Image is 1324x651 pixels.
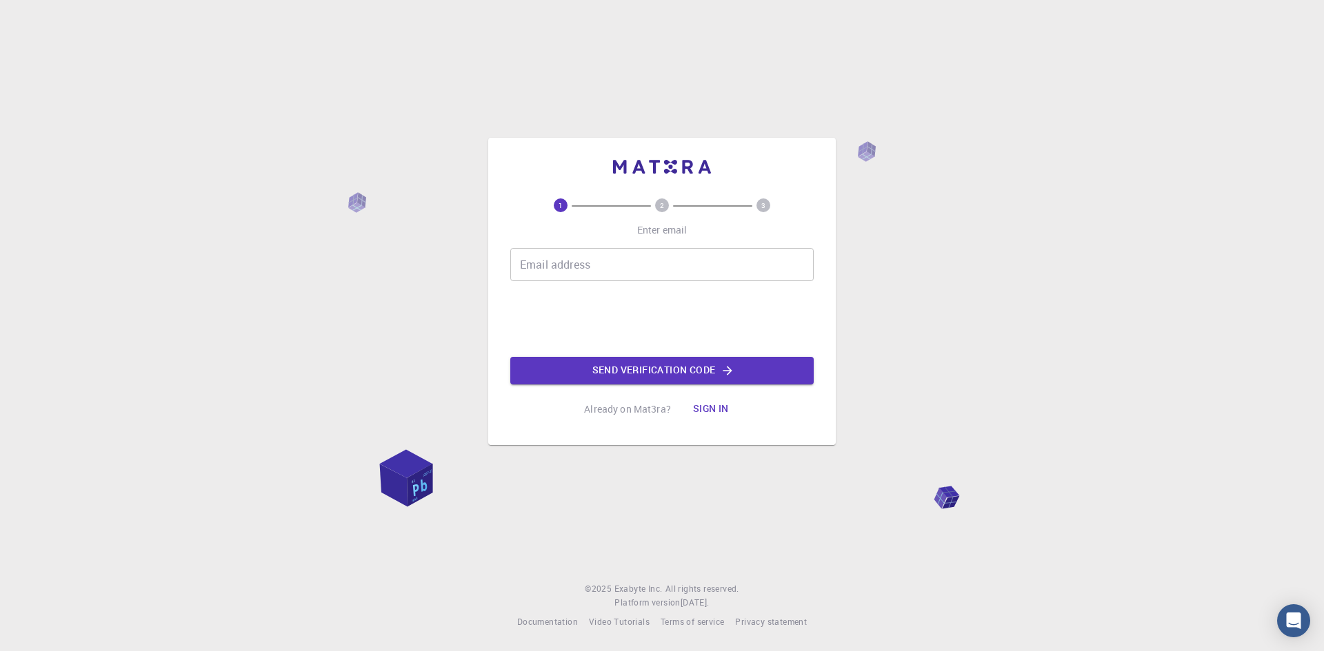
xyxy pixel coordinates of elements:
[614,596,680,610] span: Platform version
[637,223,688,237] p: Enter email
[681,596,710,610] a: [DATE].
[660,200,664,210] text: 2
[1277,604,1310,637] div: Open Intercom Messenger
[584,402,671,416] p: Already on Mat3ra?
[559,200,563,210] text: 1
[665,582,739,596] span: All rights reserved.
[589,615,650,629] a: Video Tutorials
[517,616,578,627] span: Documentation
[614,582,663,596] a: Exabyte Inc.
[585,582,614,596] span: © 2025
[614,583,663,594] span: Exabyte Inc.
[517,615,578,629] a: Documentation
[661,615,724,629] a: Terms of service
[661,616,724,627] span: Terms of service
[735,616,807,627] span: Privacy statement
[761,200,765,210] text: 3
[589,616,650,627] span: Video Tutorials
[557,292,767,346] iframe: reCAPTCHA
[735,615,807,629] a: Privacy statement
[510,357,814,384] button: Send verification code
[681,597,710,608] span: [DATE] .
[682,395,740,423] button: Sign in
